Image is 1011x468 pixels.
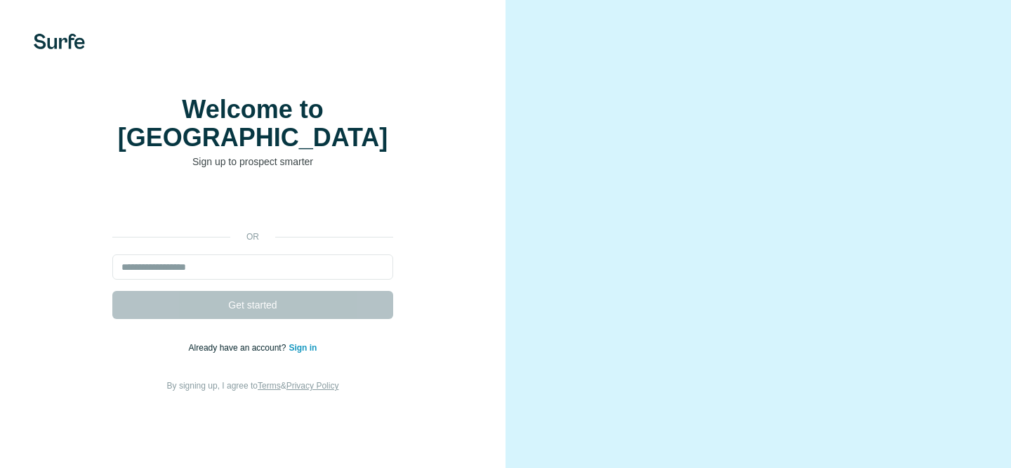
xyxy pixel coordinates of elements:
a: Privacy Policy [286,381,339,391]
span: Already have an account? [189,343,289,353]
p: or [230,230,275,243]
h1: Welcome to [GEOGRAPHIC_DATA] [112,96,393,152]
img: Surfe's logo [34,34,85,49]
span: By signing up, I agree to & [167,381,339,391]
iframe: Sign in with Google Button [105,190,400,221]
p: Sign up to prospect smarter [112,155,393,169]
a: Sign in [289,343,317,353]
a: Terms [258,381,281,391]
